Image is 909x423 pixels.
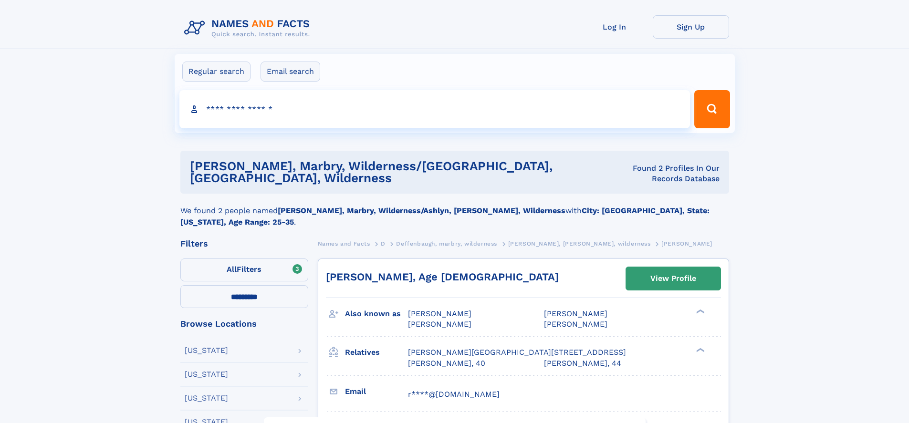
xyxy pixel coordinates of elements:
[544,320,607,329] span: [PERSON_NAME]
[605,163,719,184] div: Found 2 Profiles In Our Records Database
[650,268,696,289] div: View Profile
[180,320,308,328] div: Browse Locations
[508,237,651,249] a: [PERSON_NAME], [PERSON_NAME], wilderness
[653,15,729,39] a: Sign Up
[396,237,497,249] a: Deffenbaugh, marbry, wilderness
[345,306,408,322] h3: Also known as
[182,62,251,82] label: Regular search
[318,237,370,249] a: Names and Facts
[185,371,228,378] div: [US_STATE]
[544,309,607,318] span: [PERSON_NAME]
[694,309,705,315] div: ❯
[408,358,485,369] a: [PERSON_NAME], 40
[345,383,408,400] h3: Email
[626,267,721,290] a: View Profile
[180,206,710,227] b: City: [GEOGRAPHIC_DATA], State: [US_STATE], Age Range: 25-35
[544,358,621,369] a: [PERSON_NAME], 44
[694,347,705,353] div: ❯
[180,194,729,228] div: We found 2 people named with .
[185,394,228,402] div: [US_STATE]
[179,90,690,128] input: search input
[190,160,605,184] h1: [PERSON_NAME], marbry, wilderness/[GEOGRAPHIC_DATA], [GEOGRAPHIC_DATA], wilderness
[227,265,237,274] span: All
[576,15,653,39] a: Log In
[408,320,471,329] span: [PERSON_NAME]
[408,309,471,318] span: [PERSON_NAME]
[396,240,497,247] span: Deffenbaugh, marbry, wilderness
[185,347,228,354] div: [US_STATE]
[180,258,308,281] label: Filters
[508,240,651,247] span: [PERSON_NAME], [PERSON_NAME], wilderness
[381,237,386,249] a: D
[408,347,626,358] a: [PERSON_NAME][GEOGRAPHIC_DATA][STREET_ADDRESS]
[326,271,559,283] a: [PERSON_NAME], Age [DEMOGRAPHIC_DATA]
[345,344,408,361] h3: Relatives
[278,206,565,215] b: [PERSON_NAME], Marbry, Wilderness/Ashlyn, [PERSON_NAME], Wilderness
[261,62,320,82] label: Email search
[180,239,308,248] div: Filters
[381,240,386,247] span: D
[180,15,318,41] img: Logo Names and Facts
[661,240,712,247] span: [PERSON_NAME]
[694,90,730,128] button: Search Button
